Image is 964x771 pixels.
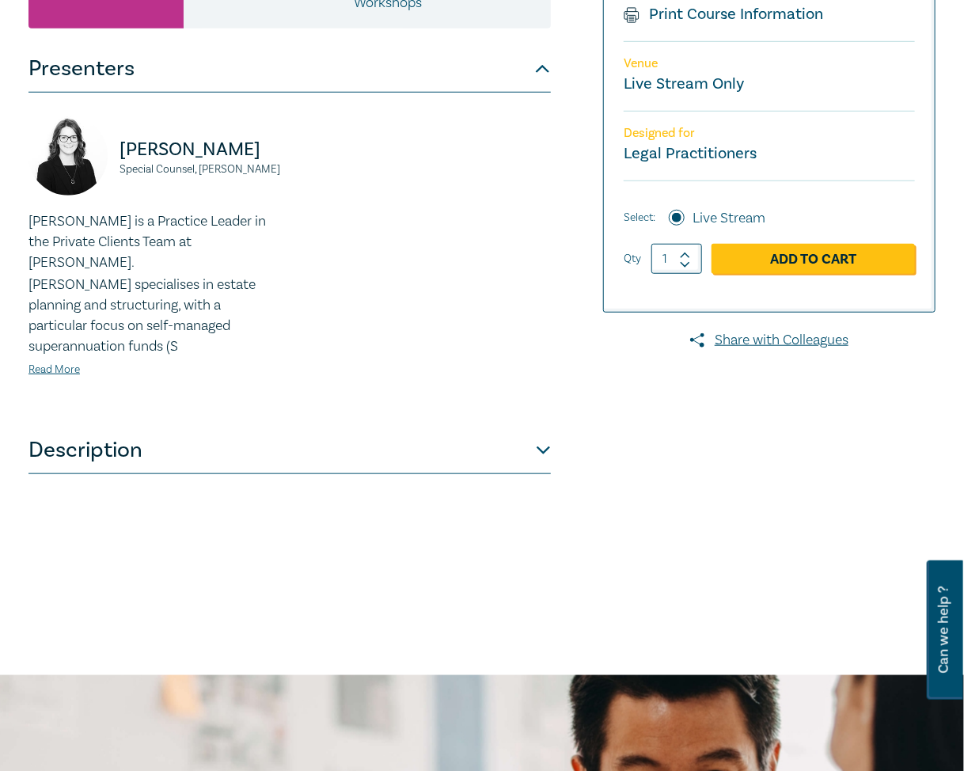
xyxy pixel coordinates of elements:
[693,208,765,229] label: Live Stream
[624,4,824,25] a: Print Course Information
[624,126,915,141] p: Designed for
[28,211,280,273] p: [PERSON_NAME] is a Practice Leader in the Private Clients Team at [PERSON_NAME].
[624,250,641,268] label: Qty
[936,570,951,690] span: Can we help ?
[624,74,744,94] a: Live Stream Only
[624,56,915,71] p: Venue
[624,143,757,164] small: Legal Practitioners
[651,244,702,274] input: 1
[28,275,280,357] p: [PERSON_NAME] specialises in estate planning and structuring, with a particular focus on self-man...
[28,363,80,377] a: Read More
[28,45,551,93] button: Presenters
[120,164,280,175] small: Special Counsel, [PERSON_NAME]
[624,209,655,226] span: Select:
[120,137,280,162] p: [PERSON_NAME]
[603,330,936,351] a: Share with Colleagues
[28,116,108,196] img: https://s3.ap-southeast-2.amazonaws.com/leo-cussen-store-production-content/Contacts/Rowdy%20John...
[712,244,915,274] a: Add to Cart
[28,427,551,474] button: Description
